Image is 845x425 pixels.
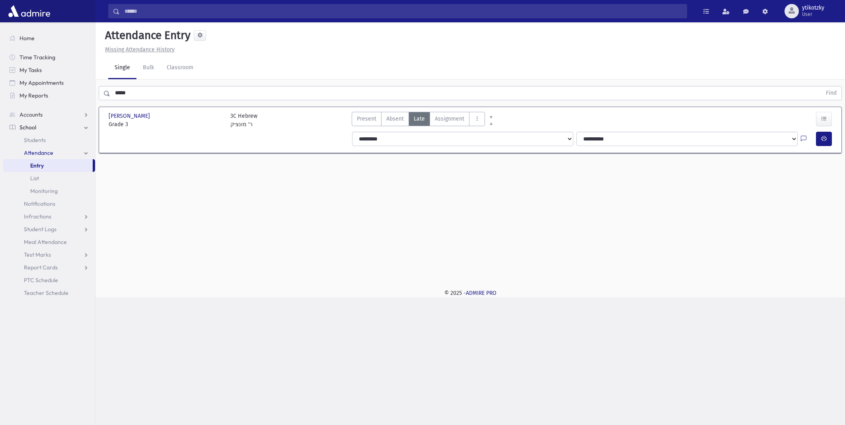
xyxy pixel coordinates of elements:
[414,115,425,123] span: Late
[3,108,95,121] a: Accounts
[3,51,95,64] a: Time Tracking
[19,92,48,99] span: My Reports
[109,112,152,120] span: [PERSON_NAME]
[19,66,42,74] span: My Tasks
[105,46,175,53] u: Missing Attendance History
[230,112,257,129] div: 3C Hebrew ר' מונציק
[3,210,95,223] a: Infractions
[24,149,53,156] span: Attendance
[108,57,136,79] a: Single
[3,287,95,299] a: Teacher Schedule
[24,238,67,246] span: Meal Attendance
[802,5,824,11] span: ytikotzky
[3,76,95,89] a: My Appointments
[3,159,93,172] a: Entry
[3,185,95,197] a: Monitoring
[357,115,376,123] span: Present
[24,289,68,296] span: Teacher Schedule
[24,200,55,207] span: Notifications
[19,111,43,118] span: Accounts
[3,274,95,287] a: PTC Schedule
[30,162,44,169] span: Entry
[3,197,95,210] a: Notifications
[6,3,52,19] img: AdmirePro
[3,134,95,146] a: Students
[3,261,95,274] a: Report Cards
[3,32,95,45] a: Home
[160,57,200,79] a: Classroom
[3,64,95,76] a: My Tasks
[30,175,39,182] span: List
[24,226,56,233] span: Student Logs
[136,57,160,79] a: Bulk
[24,213,51,220] span: Infractions
[466,290,496,296] a: ADMIRE PRO
[109,120,222,129] span: Grade 3
[3,89,95,102] a: My Reports
[352,112,485,129] div: AttTypes
[120,4,687,18] input: Search
[386,115,404,123] span: Absent
[821,86,841,100] button: Find
[435,115,464,123] span: Assignment
[102,46,175,53] a: Missing Attendance History
[3,146,95,159] a: Attendance
[108,289,832,297] div: © 2025 -
[24,251,51,258] span: Test Marks
[19,124,36,131] span: School
[3,236,95,248] a: Meal Attendance
[3,223,95,236] a: Student Logs
[24,136,46,144] span: Students
[3,121,95,134] a: School
[19,35,35,42] span: Home
[3,172,95,185] a: List
[24,264,58,271] span: Report Cards
[19,79,64,86] span: My Appointments
[3,248,95,261] a: Test Marks
[19,54,55,61] span: Time Tracking
[802,11,824,18] span: User
[24,277,58,284] span: PTC Schedule
[30,187,58,195] span: Monitoring
[102,29,191,42] h5: Attendance Entry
